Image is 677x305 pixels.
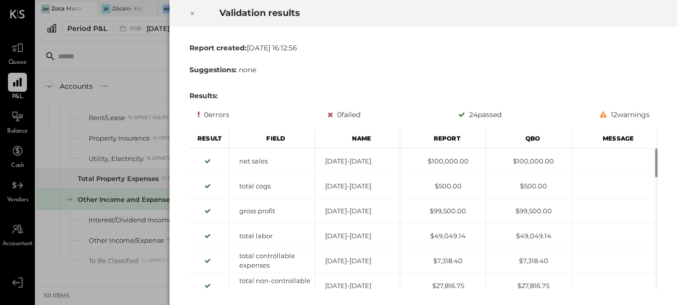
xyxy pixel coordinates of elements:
[400,206,486,216] div: $99,500.00
[327,109,360,121] div: 0 failed
[400,281,486,291] div: $27,816.75
[315,231,400,241] div: [DATE]-[DATE]
[189,43,247,52] b: Report created:
[486,231,571,241] div: $49,049.14
[486,206,571,216] div: $99,500.00
[400,181,486,191] div: $500.00
[571,129,657,149] div: Message
[229,156,315,166] div: net sales
[229,231,315,241] div: total labor
[458,109,502,121] div: 24 passed
[400,156,486,166] div: $100,000.00
[197,109,229,121] div: 0 errors
[189,91,218,100] b: Results:
[315,281,400,291] div: [DATE]-[DATE]
[486,129,572,149] div: Qbo
[315,156,400,166] div: [DATE]-[DATE]
[239,65,256,74] span: none
[486,256,571,266] div: $7,318.40
[229,276,315,295] div: total non-controllable expenses
[486,181,571,191] div: $500.00
[189,43,658,53] div: [DATE] 16:12:56
[315,181,400,191] div: [DATE]-[DATE]
[315,256,400,266] div: [DATE]-[DATE]
[229,129,315,149] div: Field
[599,109,649,121] div: 12 warnings
[486,281,571,291] div: $27,816.75
[400,231,486,241] div: $49,049.14
[315,129,400,149] div: Name
[229,181,315,191] div: total cogs
[315,206,400,216] div: [DATE]-[DATE]
[400,129,486,149] div: Report
[189,129,229,149] div: Result
[486,156,571,166] div: $100,000.00
[219,0,586,25] h2: Validation results
[229,251,315,270] div: total controllable expenses
[189,65,237,74] b: Suggestions:
[400,256,486,266] div: $7,318.40
[229,206,315,216] div: gross profit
